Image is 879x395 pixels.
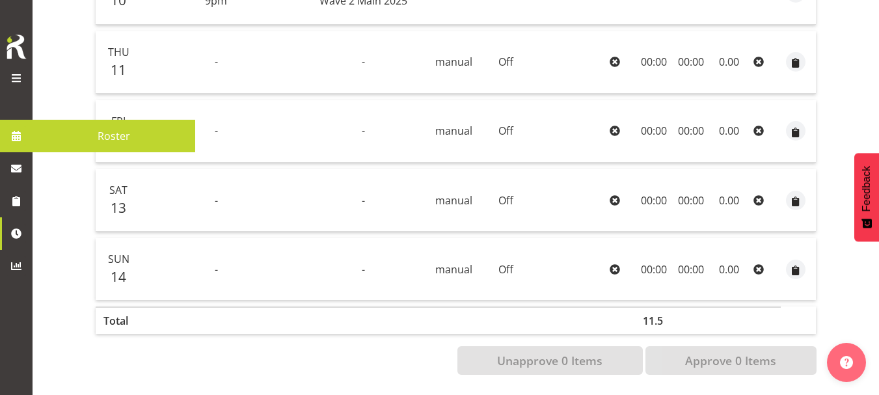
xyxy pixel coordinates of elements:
[111,267,126,286] span: 14
[109,183,128,197] span: Sat
[635,100,673,163] td: 00:00
[635,169,673,232] td: 00:00
[435,262,472,277] span: manual
[673,238,709,300] td: 00:00
[854,153,879,241] button: Feedback - Show survey
[108,252,129,266] span: Sun
[635,238,673,300] td: 00:00
[33,120,195,152] a: Roster
[435,193,472,208] span: manual
[673,169,709,232] td: 00:00
[111,114,126,128] span: Fri
[457,346,643,375] button: Unapprove 0 Items
[709,238,748,300] td: 0.00
[709,100,748,163] td: 0.00
[673,31,709,94] td: 00:00
[435,124,472,138] span: manual
[215,193,218,208] span: -
[362,55,365,69] span: -
[635,306,673,334] th: 11.5
[478,238,534,300] td: Off
[635,31,673,94] td: 00:00
[861,166,872,211] span: Feedback
[645,346,817,375] button: Approve 0 Items
[497,352,602,369] span: Unapprove 0 Items
[111,198,126,217] span: 13
[478,100,534,163] td: Off
[685,352,776,369] span: Approve 0 Items
[3,33,29,61] img: Rosterit icon logo
[362,193,365,208] span: -
[709,31,748,94] td: 0.00
[215,124,218,138] span: -
[96,306,136,334] th: Total
[673,100,709,163] td: 00:00
[478,169,534,232] td: Off
[362,124,365,138] span: -
[215,55,218,69] span: -
[39,126,189,146] span: Roster
[215,262,218,277] span: -
[111,61,126,79] span: 11
[435,55,472,69] span: manual
[840,356,853,369] img: help-xxl-2.png
[108,45,129,59] span: Thu
[709,169,748,232] td: 0.00
[478,31,534,94] td: Off
[362,262,365,277] span: -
